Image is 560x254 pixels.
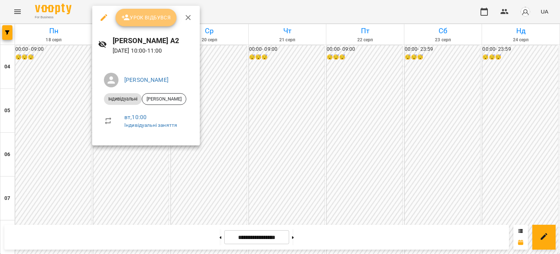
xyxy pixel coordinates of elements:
[142,96,186,102] span: [PERSON_NAME]
[124,114,147,121] a: вт , 10:00
[142,93,186,105] div: [PERSON_NAME]
[104,96,142,102] span: Індивідуальні
[113,35,194,46] h6: [PERSON_NAME] А2
[116,9,177,26] button: Урок відбувся
[121,13,171,22] span: Урок відбувся
[124,76,168,83] a: [PERSON_NAME]
[124,122,177,128] a: Індивідуальні заняття
[113,46,194,55] p: [DATE] 10:00 - 11:00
